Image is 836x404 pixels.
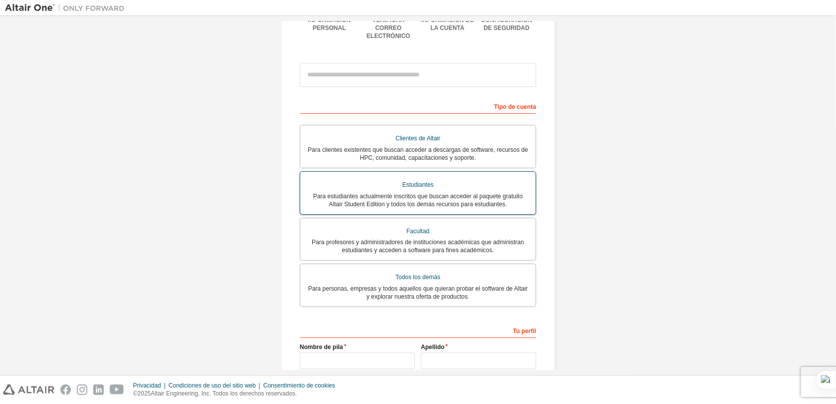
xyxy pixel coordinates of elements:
[110,385,124,395] img: youtube.svg
[421,344,444,351] font: Apellido
[494,103,536,110] font: Tipo de cuenta
[93,385,104,395] img: linkedin.svg
[403,181,434,188] font: Estudiantes
[60,385,71,395] img: facebook.svg
[367,16,410,39] font: Verificar correo electrónico
[312,239,524,254] font: Para profesores y administradores de instituciones académicas que administran estudiantes y acced...
[407,228,429,235] font: Facultad
[513,328,536,335] font: Tu perfil
[5,3,130,13] img: Altair Uno
[263,382,335,389] font: Consentimiento de cookies
[138,390,151,397] font: 2025
[308,285,528,300] font: Para personas, empresas y todos aquellos que quieran probar el software de Altair y explorar nues...
[308,16,351,31] font: Información personal
[3,385,54,395] img: altair_logo.svg
[481,16,532,31] font: Configuración de seguridad
[169,382,256,389] font: Condiciones de uso del sitio web
[133,382,161,389] font: Privacidad
[308,146,528,161] font: Para clientes existentes que buscan acceder a descargas de software, recursos de HPC, comunidad, ...
[396,274,440,281] font: Todos los demás
[396,135,440,142] font: Clientes de Altair
[77,385,87,395] img: instagram.svg
[300,344,343,351] font: Nombre de pila
[133,390,138,397] font: ©
[313,193,523,208] font: Para estudiantes actualmente inscritos que buscan acceder al paquete gratuito Altair Student Edit...
[151,390,297,397] font: Altair Engineering, Inc. Todos los derechos reservados.
[421,16,474,31] font: Información de la cuenta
